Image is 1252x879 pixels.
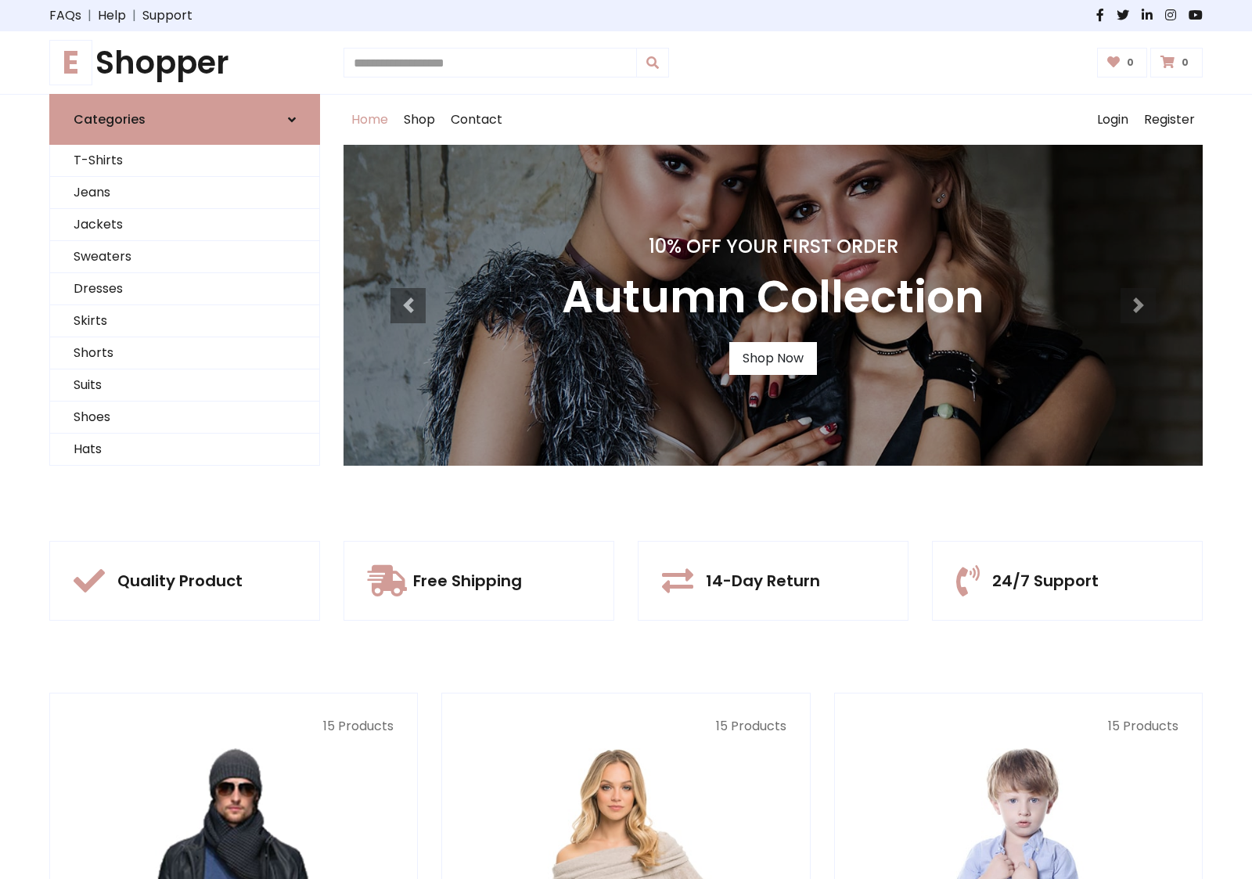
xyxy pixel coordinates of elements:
h5: Quality Product [117,571,243,590]
a: Hats [50,434,319,466]
h5: Free Shipping [413,571,522,590]
a: 0 [1150,48,1203,77]
a: Sweaters [50,241,319,273]
a: Skirts [50,305,319,337]
p: 15 Products [858,717,1178,736]
h1: Shopper [49,44,320,81]
a: FAQs [49,6,81,25]
a: Home [344,95,396,145]
h5: 14-Day Return [706,571,820,590]
a: Login [1089,95,1136,145]
a: Help [98,6,126,25]
span: | [81,6,98,25]
a: Register [1136,95,1203,145]
a: Categories [49,94,320,145]
a: Shorts [50,337,319,369]
a: Dresses [50,273,319,305]
a: Support [142,6,192,25]
span: E [49,40,92,85]
p: 15 Products [466,717,786,736]
a: Shoes [50,402,319,434]
h3: Autumn Collection [562,271,984,323]
a: Shop Now [729,342,817,375]
a: EShopper [49,44,320,81]
h4: 10% Off Your First Order [562,236,984,258]
span: 0 [1178,56,1193,70]
a: 0 [1097,48,1148,77]
span: 0 [1123,56,1138,70]
a: Suits [50,369,319,402]
a: Jeans [50,177,319,209]
span: | [126,6,142,25]
a: Jackets [50,209,319,241]
a: T-Shirts [50,145,319,177]
h5: 24/7 Support [992,571,1099,590]
a: Contact [443,95,510,145]
p: 15 Products [74,717,394,736]
h6: Categories [74,112,146,127]
a: Shop [396,95,443,145]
